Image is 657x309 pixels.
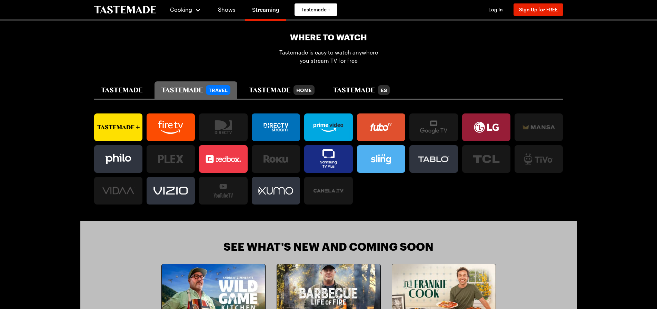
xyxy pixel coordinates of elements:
h2: Where To Watch [290,32,367,43]
button: tastemade travel [155,81,237,99]
div: ES [378,85,390,95]
div: Home [293,85,315,95]
a: Tastemade + [295,3,337,16]
span: Cooking [170,6,192,13]
a: To Tastemade Home Page [94,6,156,14]
h3: See What's New and Coming Soon [223,240,434,253]
span: Log In [488,7,503,12]
button: Sign Up for FREE [514,3,563,16]
span: Tastemade + [301,6,330,13]
button: tastemade [94,81,150,99]
button: tastemade home [242,81,321,99]
div: Travel [206,85,230,95]
button: Log In [482,6,509,13]
button: tastemade en español [326,81,396,99]
span: Tastemade is easy to watch anywhere you stream TV for free [279,48,378,65]
a: Streaming [245,1,286,21]
button: Cooking [170,1,201,18]
span: Sign Up for FREE [519,7,558,12]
